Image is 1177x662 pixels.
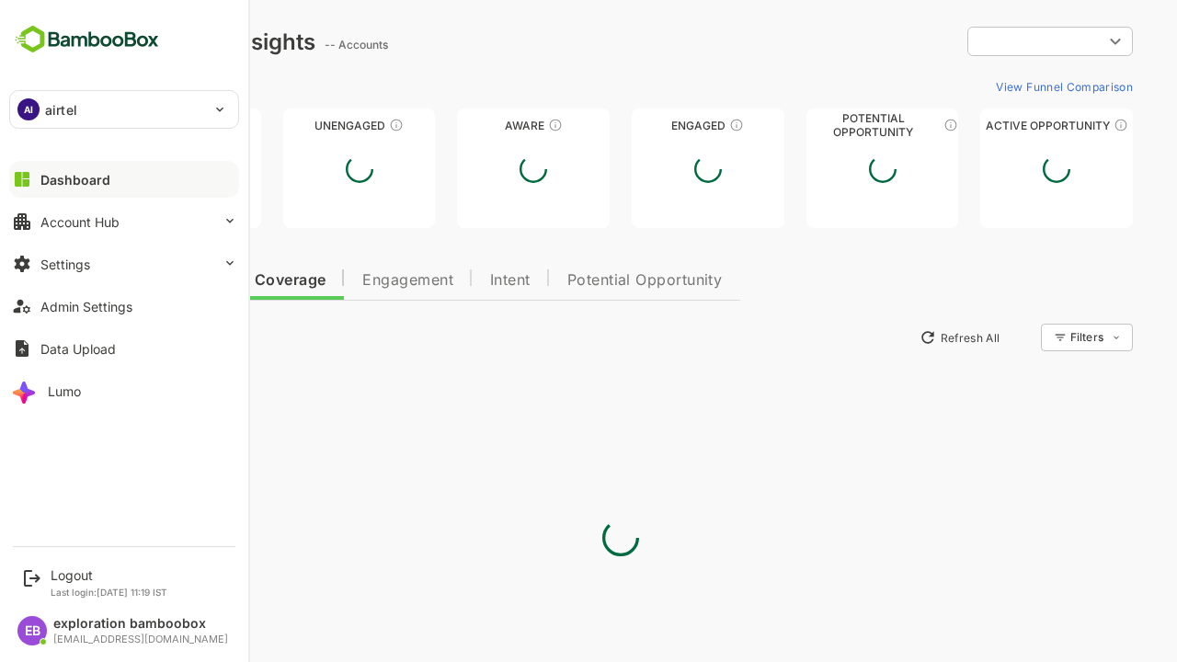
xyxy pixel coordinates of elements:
div: Unengaged [219,119,371,132]
div: These accounts have not shown enough engagement and need nurturing [325,118,339,132]
div: These accounts have just entered the buying cycle and need further nurturing [484,118,498,132]
span: Engagement [298,273,389,288]
div: These accounts are MQAs and can be passed on to Inside Sales [879,118,894,132]
div: Filters [1004,321,1068,354]
div: These accounts have not been engaged with for a defined time period [150,118,165,132]
div: EB [17,616,47,645]
span: Potential Opportunity [503,273,658,288]
div: [EMAIL_ADDRESS][DOMAIN_NAME] [53,633,228,645]
div: Account Hub [40,214,120,230]
button: Account Hub [9,203,239,240]
img: BambooboxFullLogoMark.5f36c76dfaba33ec1ec1367b70bb1252.svg [9,22,165,57]
div: ​ [903,25,1068,58]
div: Admin Settings [40,299,132,314]
div: Potential Opportunity [742,119,895,132]
div: Dashboard Insights [44,29,251,55]
ag: -- Accounts [260,38,329,51]
p: airtel [45,100,77,120]
button: Settings [9,245,239,282]
span: Intent [426,273,466,288]
button: Dashboard [9,161,239,198]
div: Logout [51,567,167,583]
div: Engaged [567,119,720,132]
div: Dashboard [40,172,110,188]
div: Lumo [48,383,81,399]
div: These accounts are warm, further nurturing would qualify them to MQAs [665,118,680,132]
div: AIairtel [10,91,238,128]
div: Data Upload [40,341,116,357]
button: Data Upload [9,330,239,367]
button: Refresh All [847,323,943,352]
div: Filters [1006,330,1039,344]
button: New Insights [44,321,178,354]
button: Lumo [9,372,239,409]
p: Last login: [DATE] 11:19 IST [51,587,167,598]
button: Admin Settings [9,288,239,325]
div: Unreached [44,119,197,132]
span: Data Quality and Coverage [63,273,261,288]
div: exploration bamboobox [53,616,228,632]
button: View Funnel Comparison [924,72,1068,101]
div: Aware [393,119,545,132]
div: These accounts have open opportunities which might be at any of the Sales Stages [1049,118,1064,132]
div: Active Opportunity [916,119,1068,132]
div: Settings [40,257,90,272]
div: AI [17,98,40,120]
